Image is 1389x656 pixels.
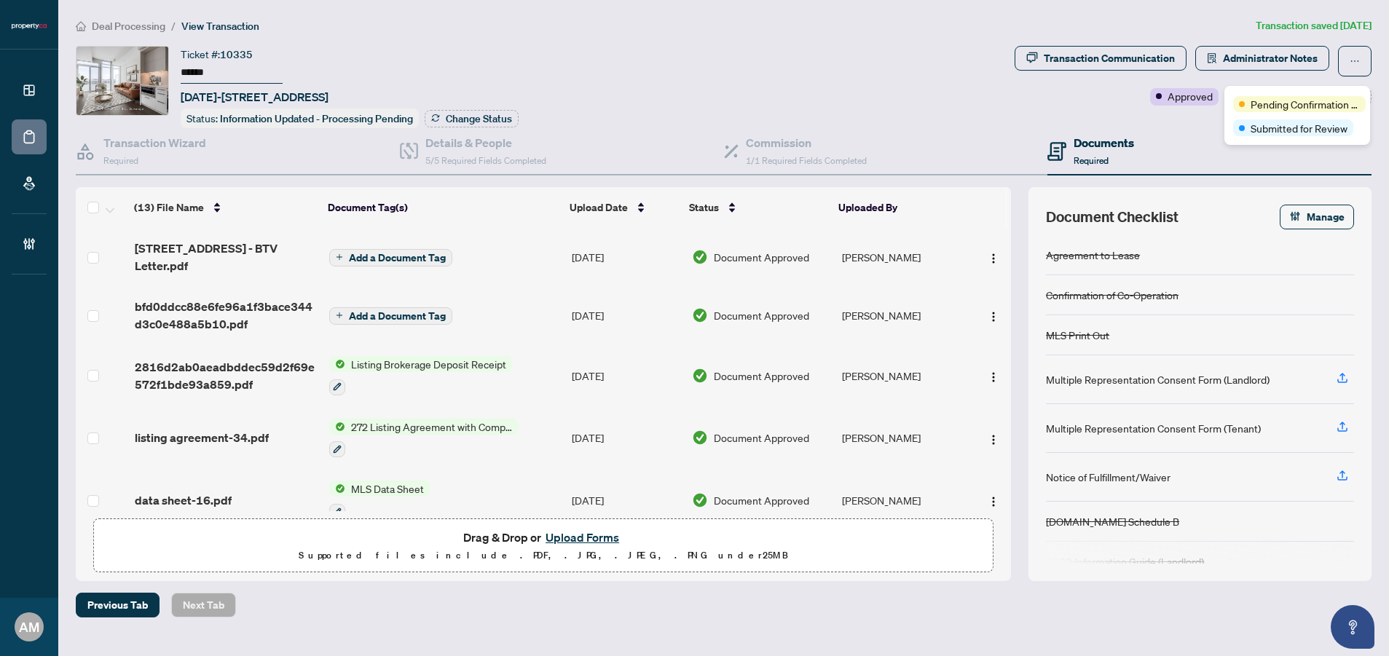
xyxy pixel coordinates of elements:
img: Status Icon [329,419,345,435]
th: Uploaded By [833,187,964,228]
td: [PERSON_NAME] [836,286,969,344]
button: Next Tab [171,593,236,617]
img: Logo [988,311,999,323]
button: Status Icon272 Listing Agreement with Company Schedule A [329,419,518,458]
button: Administrator Notes [1195,46,1329,71]
div: Multiple Representation Consent Form (Landlord) [1046,371,1270,387]
span: [DATE]-[STREET_ADDRESS] [181,88,328,106]
img: Document Status [692,249,708,265]
button: Logo [982,364,1005,387]
span: Deal Processing [92,20,165,33]
td: [DATE] [566,344,686,407]
button: Logo [982,304,1005,327]
div: MLS Print Out [1046,327,1109,343]
span: Required [103,155,138,166]
span: 272 Listing Agreement with Company Schedule A [345,419,518,435]
span: listing agreement-34.pdf [135,429,269,446]
button: Previous Tab [76,593,160,617]
img: Document Status [692,492,708,508]
span: home [76,21,86,31]
img: Logo [988,371,999,383]
span: plus [336,312,343,319]
td: [PERSON_NAME] [836,228,969,286]
button: Open asap [1331,605,1374,649]
h4: Transaction Wizard [103,134,206,151]
button: Logo [982,489,1005,512]
th: Status [683,187,833,228]
button: Add a Document Tag [329,306,452,325]
th: Document Tag(s) [322,187,564,228]
span: solution [1207,53,1217,63]
span: Document Approved [714,368,809,384]
span: [STREET_ADDRESS] - BTV Letter.pdf [135,240,318,274]
span: Document Approved [714,430,809,446]
button: Add a Document Tag [329,248,452,266]
td: [DATE] [566,407,686,470]
span: Manage [1307,205,1345,229]
span: Listing Brokerage Deposit Receipt [345,356,512,372]
div: Confirmation of Co-Operation [1046,287,1179,303]
button: Add a Document Tag [329,307,452,325]
span: ellipsis [1350,56,1360,66]
button: Logo [982,426,1005,449]
button: Add a Document Tag [329,249,452,266]
h4: Documents [1074,134,1134,151]
td: [PERSON_NAME] [836,407,969,470]
span: Document Checklist [1046,207,1179,227]
span: AM [19,617,39,637]
img: Document Status [692,368,708,384]
div: Notice of Fulfillment/Waiver [1046,469,1170,485]
span: plus [336,253,343,261]
p: Supported files include .PDF, .JPG, .JPEG, .PNG under 25 MB [103,547,984,564]
button: Upload Forms [541,528,623,547]
span: 5/5 Required Fields Completed [425,155,546,166]
img: Logo [988,253,999,264]
span: Required [1074,155,1109,166]
td: [DATE] [566,469,686,531]
li: / [171,17,176,34]
div: Transaction Communication [1044,47,1175,70]
span: 1/1 Required Fields Completed [746,155,867,166]
button: Logo [982,245,1005,269]
span: Document Approved [714,249,809,265]
div: Ticket #: [181,46,253,63]
img: Document Status [692,307,708,323]
button: Manage [1280,205,1354,229]
span: Previous Tab [87,593,148,617]
span: 2816d2ab0aeadbddec59d2f69e572f1bde93a859.pdf [135,358,318,393]
span: Change Status [446,114,512,124]
span: View Transaction [181,20,259,33]
div: Multiple Representation Consent Form (Tenant) [1046,420,1261,436]
td: [PERSON_NAME] [836,469,969,531]
span: Pending Confirmation of Closing [1251,96,1360,112]
img: Logo [988,434,999,446]
button: Transaction Communication [1015,46,1187,71]
article: Transaction saved [DATE] [1256,17,1372,34]
img: logo [12,22,47,31]
span: Document Approved [714,307,809,323]
span: Add a Document Tag [349,253,446,263]
button: Status IconMLS Data Sheet [329,481,430,520]
img: IMG-C12338922_1.jpg [76,47,168,115]
h4: Details & People [425,134,546,151]
img: Document Status [692,430,708,446]
h4: Commission [746,134,867,151]
span: Approved [1168,88,1213,104]
span: Drag & Drop or [463,528,623,547]
div: [DOMAIN_NAME] Schedule B [1046,513,1179,529]
th: (13) File Name [128,187,322,228]
img: Status Icon [329,481,345,497]
span: Upload Date [570,199,628,216]
td: [DATE] [566,286,686,344]
span: MLS Data Sheet [345,481,430,497]
span: (13) File Name [134,199,204,216]
button: Status IconListing Brokerage Deposit Receipt [329,356,512,395]
th: Upload Date [564,187,683,228]
img: Status Icon [329,356,345,372]
button: Change Status [425,110,519,127]
span: data sheet-16.pdf [135,491,232,509]
span: Add a Document Tag [349,311,446,321]
span: Document Approved [714,492,809,508]
span: Information Updated - Processing Pending [220,112,413,125]
span: Drag & Drop orUpload FormsSupported files include .PDF, .JPG, .JPEG, .PNG under25MB [94,519,993,573]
